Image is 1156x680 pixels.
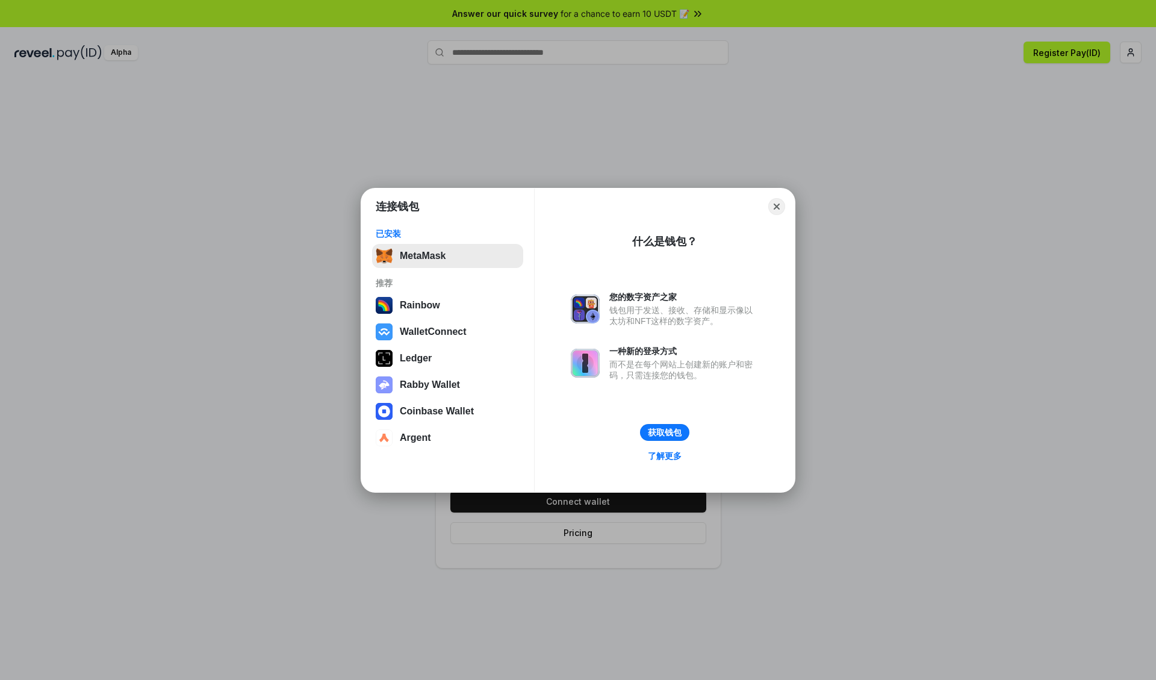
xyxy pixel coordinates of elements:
[400,251,446,261] div: MetaMask
[571,295,600,323] img: svg+xml,%3Csvg%20xmlns%3D%22http%3A%2F%2Fwww.w3.org%2F2000%2Fsvg%22%20fill%3D%22none%22%20viewBox...
[632,234,697,249] div: 什么是钱包？
[376,199,419,214] h1: 连接钱包
[571,349,600,378] img: svg+xml,%3Csvg%20xmlns%3D%22http%3A%2F%2Fwww.w3.org%2F2000%2Fsvg%22%20fill%3D%22none%22%20viewBox...
[376,323,393,340] img: svg+xml,%3Csvg%20width%3D%2228%22%20height%3D%2228%22%20viewBox%3D%220%200%2028%2028%22%20fill%3D...
[376,228,520,239] div: 已安装
[648,427,682,438] div: 获取钱包
[768,198,785,215] button: Close
[609,359,759,381] div: 而不是在每个网站上创建新的账户和密码，只需连接您的钱包。
[641,448,689,464] a: 了解更多
[400,379,460,390] div: Rabby Wallet
[376,278,520,289] div: 推荐
[372,426,523,450] button: Argent
[372,320,523,344] button: WalletConnect
[400,353,432,364] div: Ledger
[372,293,523,317] button: Rainbow
[376,403,393,420] img: svg+xml,%3Csvg%20width%3D%2228%22%20height%3D%2228%22%20viewBox%3D%220%200%2028%2028%22%20fill%3D...
[376,297,393,314] img: svg+xml,%3Csvg%20width%3D%22120%22%20height%3D%22120%22%20viewBox%3D%220%200%20120%20120%22%20fil...
[372,373,523,397] button: Rabby Wallet
[400,406,474,417] div: Coinbase Wallet
[376,248,393,264] img: svg+xml,%3Csvg%20fill%3D%22none%22%20height%3D%2233%22%20viewBox%3D%220%200%2035%2033%22%20width%...
[376,429,393,446] img: svg+xml,%3Csvg%20width%3D%2228%22%20height%3D%2228%22%20viewBox%3D%220%200%2028%2028%22%20fill%3D...
[372,244,523,268] button: MetaMask
[372,399,523,423] button: Coinbase Wallet
[640,424,689,441] button: 获取钱包
[376,376,393,393] img: svg+xml,%3Csvg%20xmlns%3D%22http%3A%2F%2Fwww.w3.org%2F2000%2Fsvg%22%20fill%3D%22none%22%20viewBox...
[376,350,393,367] img: svg+xml,%3Csvg%20xmlns%3D%22http%3A%2F%2Fwww.w3.org%2F2000%2Fsvg%22%20width%3D%2228%22%20height%3...
[648,451,682,461] div: 了解更多
[609,305,759,326] div: 钱包用于发送、接收、存储和显示像以太坊和NFT这样的数字资产。
[400,300,440,311] div: Rainbow
[609,346,759,357] div: 一种新的登录方式
[400,326,467,337] div: WalletConnect
[609,292,759,302] div: 您的数字资产之家
[372,346,523,370] button: Ledger
[400,432,431,443] div: Argent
